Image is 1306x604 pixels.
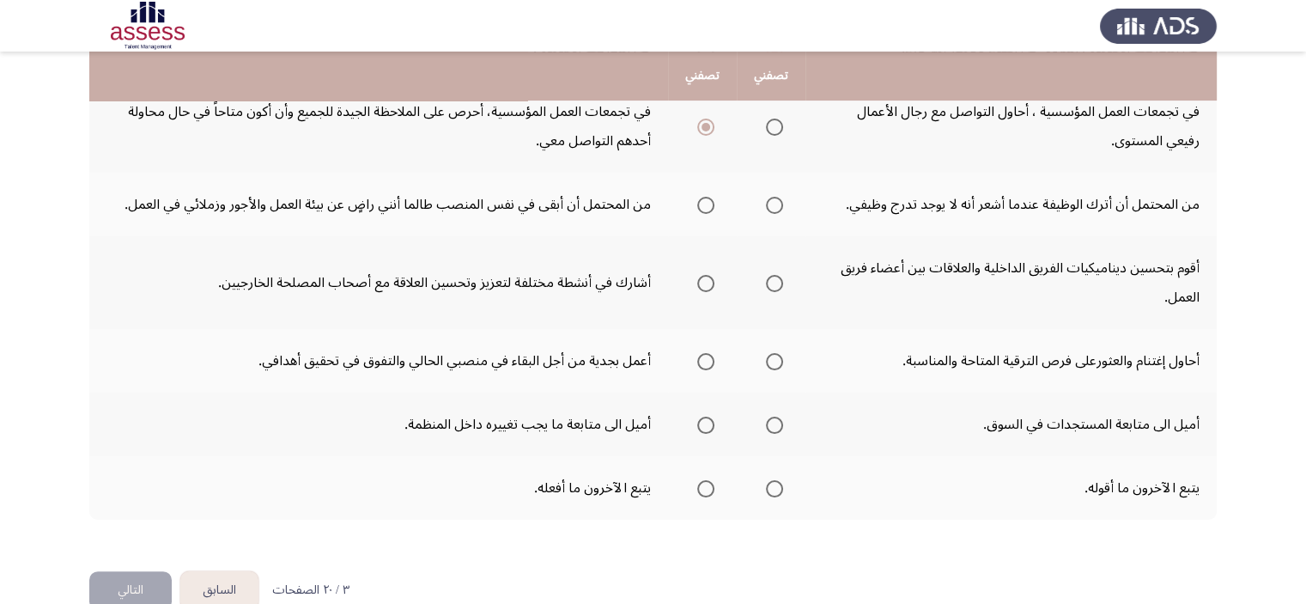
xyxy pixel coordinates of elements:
td: من المحتمل أن أبقى في نفس المنصب طالما أنني راضٍ عن بيئة العمل والأجور وزملائي في العمل. [89,173,668,236]
mat-radio-group: Select an option [690,346,714,375]
img: Assess Talent Management logo [1100,2,1217,50]
td: أميل الى متابعة ما يجب تغييره داخل المنظمة. [89,393,668,456]
td: أميل الى متابعة المستجدات في السوق. [805,393,1217,456]
mat-radio-group: Select an option [759,473,783,503]
th: تصفني [737,52,805,101]
td: أقوم بتحسين ديناميكيات الفريق الداخلية والعلاقات بين أعضاء فريق العمل. [805,236,1217,329]
td: في تجمعات العمل المؤسسية، أحرص على الملاحظة الجيدة للجميع وأن أكون متاحاً في حال محاولة أحدهم الت... [89,80,668,173]
td: أعمل بجدية من أجل البقاء في منصبي الحالي والتفوق في تحقيق أهدافي. [89,329,668,393]
mat-radio-group: Select an option [690,410,714,439]
p: ٣ / ٢٠ الصفحات [272,583,349,598]
td: أشارك في أنشطة مختلفة لتعزيز وتحسين العلاقة مع أصحاب المصلحة الخارجيين. [89,236,668,329]
td: أحاول إغتنام والعثورعلى فرص الترقية المتاحة والمناسبة. [805,329,1217,393]
mat-radio-group: Select an option [690,473,714,503]
td: من المحتمل أن أترك الوظيفة عندما أشعر أنه لا يوجد تدرج وظيفي. [805,173,1217,236]
mat-radio-group: Select an option [759,190,783,219]
th: تصفني [668,52,737,101]
td: يتبع الآخرون ما أفعله. [89,456,668,520]
mat-radio-group: Select an option [759,268,783,297]
mat-radio-group: Select an option [759,112,783,141]
td: في تجمعات العمل المؤسسية ، أحاول التواصل مع رجال الأعمال رفيعي المستوى. [805,80,1217,173]
mat-radio-group: Select an option [690,112,714,141]
td: يتبع الآخرون ما أقوله. [805,456,1217,520]
img: Assessment logo of Potentiality Assessment R2 (EN/AR) [89,2,206,50]
mat-radio-group: Select an option [759,346,783,375]
mat-radio-group: Select an option [690,268,714,297]
mat-radio-group: Select an option [759,410,783,439]
mat-radio-group: Select an option [690,190,714,219]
